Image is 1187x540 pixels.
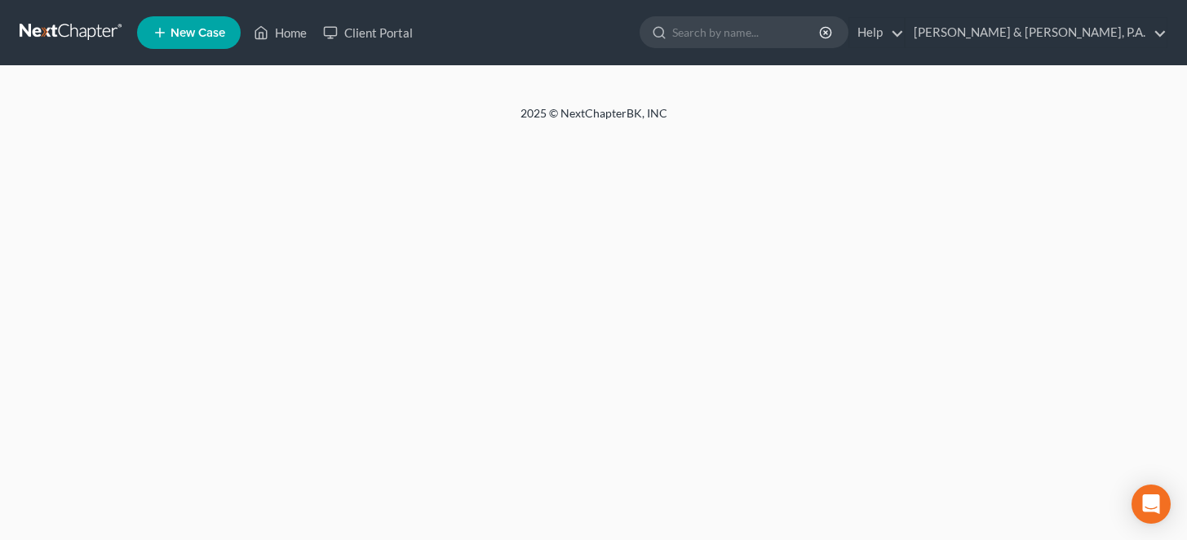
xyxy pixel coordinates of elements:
span: New Case [171,27,225,39]
a: Client Portal [315,18,421,47]
div: 2025 © NextChapterBK, INC [129,105,1059,135]
a: [PERSON_NAME] & [PERSON_NAME], P.A. [906,18,1167,47]
a: Home [246,18,315,47]
div: Open Intercom Messenger [1132,485,1171,524]
a: Help [849,18,904,47]
input: Search by name... [672,17,822,47]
